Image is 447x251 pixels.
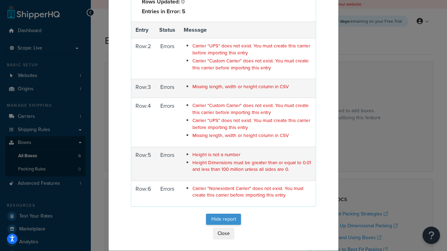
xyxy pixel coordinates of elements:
td: Errors [155,181,179,206]
th: Message [179,22,316,38]
th: Entry [131,22,155,38]
td: Row: 5 [131,147,155,181]
span: Carrier "Custom Carrier" does not exist. You must create this carrier before importing this entry [192,57,309,71]
td: Row: 2 [131,38,155,79]
td: Errors [155,98,179,147]
td: Errors [155,147,179,181]
td: Row: 6 [131,181,155,206]
span: Carrier "Nonexistent Carrier" does not exist. You must create this carrier before importing this ... [192,185,303,198]
td: Errors [155,38,179,79]
span: Missing length, width or height column in CSV [192,83,289,90]
button: Hide report [206,214,241,225]
span: Carrier "UPS" does not exist. You must create this carrier before importing this entry [192,42,310,56]
button: Close [213,228,234,239]
span: Height Dimensions must be greater than or equal to 0.01 and less than 100 million unless all side... [192,159,311,173]
th: Status [155,22,179,38]
span: Carrier "Custom Carrier" does not exist. You must create this carrier before importing this entry [192,102,309,115]
td: Errors [155,79,179,98]
span: Carrier "UPS" does not exist. You must create this carrier before importing this entry [192,117,310,130]
td: Row: 3 [131,79,155,98]
td: Row: 4 [131,98,155,147]
strong: Entries in Error: 5 [142,7,185,15]
span: Missing length, width or height column in CSV [192,132,289,139]
span: Height is not a number [192,151,240,158]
